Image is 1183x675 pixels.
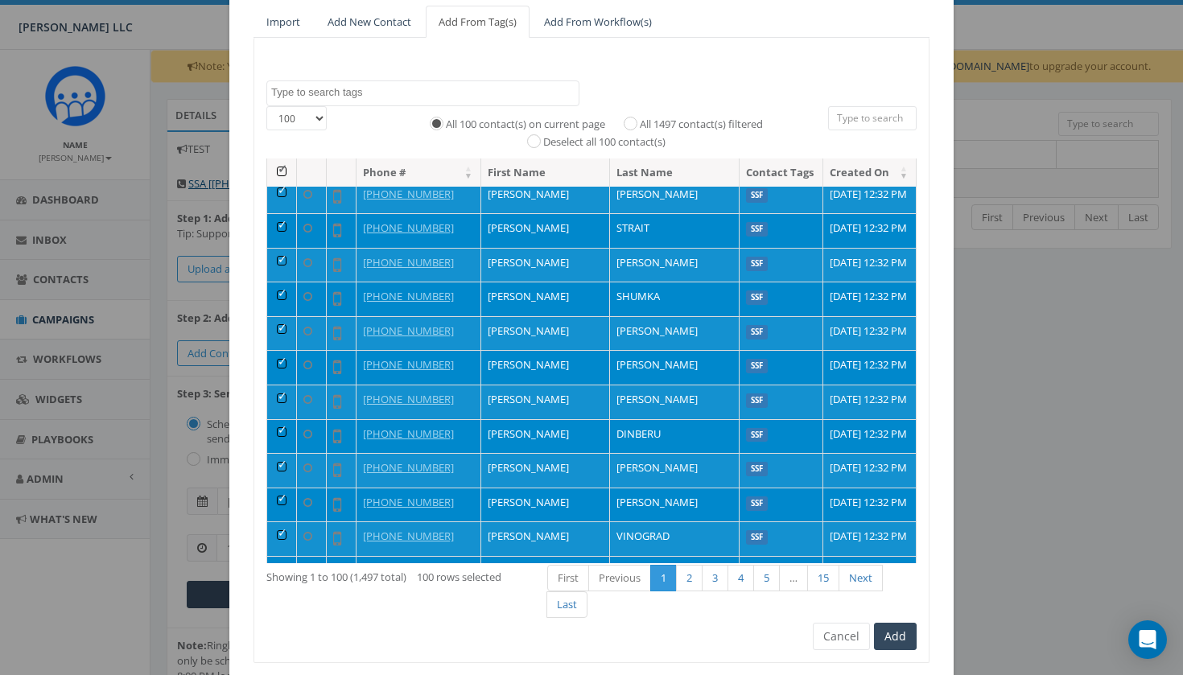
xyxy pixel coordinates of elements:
[610,556,739,591] td: [PERSON_NAME]
[481,179,610,214] td: [PERSON_NAME]
[610,350,739,385] td: [PERSON_NAME]
[828,106,917,130] input: Type to search
[610,385,739,419] td: [PERSON_NAME]
[531,6,665,39] a: Add From Workflow(s)
[823,419,917,454] td: [DATE] 12:32 PM
[823,158,917,187] th: Created On: activate to sort column ascending
[823,488,917,522] td: [DATE] 12:32 PM
[481,158,610,187] th: First Name
[417,570,501,584] span: 100 rows selected
[588,565,651,591] a: Previous
[253,6,313,39] a: Import
[746,325,768,340] label: SSF
[610,419,739,454] td: DINBERU
[446,117,605,133] label: All 100 contact(s) on current page
[363,529,454,543] a: [PHONE_NUMBER]
[702,565,728,591] a: 3
[823,179,917,214] td: [DATE] 12:32 PM
[610,282,739,316] td: SHUMKA
[266,563,523,585] div: Showing 1 to 100 (1,497 total)
[363,289,454,303] a: [PHONE_NUMBER]
[874,623,917,650] button: Add
[547,565,589,591] a: First
[1128,620,1167,659] div: Open Intercom Messenger
[740,158,823,187] th: Contact Tags
[823,453,917,488] td: [DATE] 12:32 PM
[610,158,739,187] th: Last Name
[610,179,739,214] td: [PERSON_NAME]
[807,565,839,591] a: 15
[610,213,739,248] td: STRAIT
[481,282,610,316] td: [PERSON_NAME]
[746,359,768,373] label: SSF
[481,316,610,351] td: [PERSON_NAME]
[543,134,666,150] label: Deselect all 100 contact(s)
[481,556,610,591] td: [PERSON_NAME]
[823,385,917,419] td: [DATE] 12:32 PM
[823,316,917,351] td: [DATE] 12:32 PM
[363,220,454,235] a: [PHONE_NUMBER]
[363,495,454,509] a: [PHONE_NUMBER]
[839,565,883,591] a: Next
[676,565,703,591] a: 2
[746,188,768,203] label: SSF
[823,213,917,248] td: [DATE] 12:32 PM
[640,117,763,133] label: All 1497 contact(s) filtered
[363,460,454,475] a: [PHONE_NUMBER]
[481,453,610,488] td: [PERSON_NAME]
[363,323,454,338] a: [PHONE_NUMBER]
[426,6,530,39] a: Add From Tag(s)
[823,556,917,591] td: [DATE] 12:32 PM
[481,488,610,522] td: [PERSON_NAME]
[481,385,610,419] td: [PERSON_NAME]
[813,623,870,650] button: Cancel
[610,316,739,351] td: [PERSON_NAME]
[271,85,579,100] textarea: Search
[481,213,610,248] td: [PERSON_NAME]
[823,350,917,385] td: [DATE] 12:32 PM
[610,488,739,522] td: [PERSON_NAME]
[746,496,768,511] label: SSF
[753,565,780,591] a: 5
[823,248,917,282] td: [DATE] 12:32 PM
[363,255,454,270] a: [PHONE_NUMBER]
[610,453,739,488] td: [PERSON_NAME]
[746,428,768,442] label: SSF
[779,565,808,591] a: …
[746,290,768,305] label: SSF
[823,282,917,316] td: [DATE] 12:32 PM
[363,426,454,441] a: [PHONE_NUMBER]
[746,257,768,271] label: SSF
[363,392,454,406] a: [PHONE_NUMBER]
[823,521,917,556] td: [DATE] 12:32 PM
[610,521,739,556] td: VINOGRAD
[357,158,481,187] th: Phone #: activate to sort column ascending
[746,222,768,237] label: SSF
[746,530,768,545] label: SSF
[363,187,454,201] a: [PHONE_NUMBER]
[363,357,454,372] a: [PHONE_NUMBER]
[481,350,610,385] td: [PERSON_NAME]
[481,248,610,282] td: [PERSON_NAME]
[746,393,768,408] label: SSF
[546,591,587,618] a: Last
[746,462,768,476] label: SSF
[315,6,424,39] a: Add New Contact
[610,248,739,282] td: [PERSON_NAME]
[481,419,610,454] td: [PERSON_NAME]
[650,565,677,591] a: 1
[481,521,610,556] td: [PERSON_NAME]
[728,565,754,591] a: 4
